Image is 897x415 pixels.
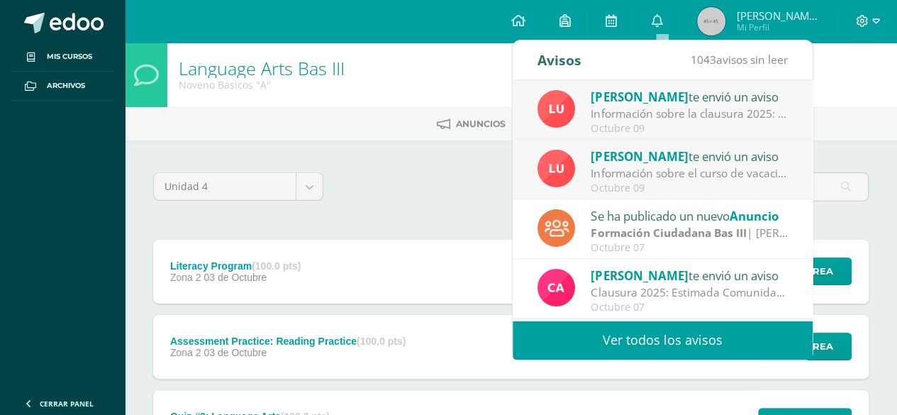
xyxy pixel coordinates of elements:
div: Noveno Básicos 'A' [179,78,345,92]
span: 1043 [691,52,716,67]
div: Octubre 09 [591,182,788,194]
img: 45x45 [697,7,725,35]
div: Assessment Practice: Reading Practice [170,336,406,347]
span: avisos sin leer [691,52,788,67]
a: Ver todos los avisos [513,321,813,360]
a: Archivos [11,72,113,101]
div: Información sobre el curso de vacaciones. : Buen día estimada comunidad. Esperamos que se encuent... [591,165,788,182]
div: Información sobre la clausura 2025: Buen día estimada comunidad educativa. Esperamos que se encue... [591,106,788,122]
span: Mis cursos [47,51,92,62]
strong: (100.0 pts) [357,336,406,347]
span: Mi Perfil [736,21,821,33]
a: Language Arts Bas III [179,56,345,80]
div: Octubre 07 [591,242,788,254]
div: Octubre 09 [591,123,788,135]
div: | [PERSON_NAME] [591,225,788,241]
div: Avisos [537,40,581,79]
span: Cerrar panel [40,399,94,409]
span: Zona 2 [170,272,201,283]
span: [PERSON_NAME] [PERSON_NAME] [736,9,821,23]
div: Se ha publicado un nuevo [591,206,788,225]
div: te envió un aviso [591,147,788,165]
span: Archivos [47,80,85,92]
span: Anuncios [456,118,506,129]
span: Anuncio [729,208,778,224]
img: 5e9a15aa805efbf1b7537bc14e88b61e.png [537,150,575,187]
img: 652a21a2c19f2e563aa9836a1f964dac.png [537,269,575,306]
span: Zona 2 [170,347,201,358]
a: Unidad 4 [154,173,323,200]
strong: (100.0 pts) [252,260,301,272]
span: [PERSON_NAME] [591,148,688,165]
div: Clausura 2025: Estimada Comunidad Educativa, Esperamos contar con su presencia para celebrar junt... [591,284,788,301]
span: [PERSON_NAME] [591,89,688,105]
div: Literacy Program [170,260,301,272]
span: 03 de Octubre [204,347,267,358]
div: te envió un aviso [591,266,788,284]
a: Mis cursos [11,43,113,72]
img: 5e9a15aa805efbf1b7537bc14e88b61e.png [537,90,575,128]
span: [PERSON_NAME] [591,267,688,284]
a: Anuncios [437,113,506,135]
span: 03 de Octubre [204,272,267,283]
strong: Formación Ciudadana Bas III [591,225,746,240]
div: te envió un aviso [591,87,788,106]
div: Octubre 07 [591,301,788,314]
h1: Language Arts Bas III [179,58,345,78]
span: Unidad 4 [165,173,285,200]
